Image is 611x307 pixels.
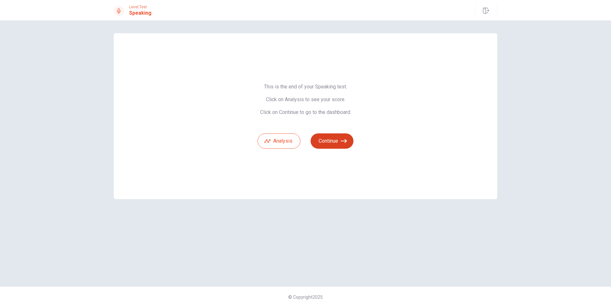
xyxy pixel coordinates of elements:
[129,5,151,9] span: Level Test
[311,133,353,149] button: Continue
[258,133,300,149] button: Analysis
[129,9,151,17] h1: Speaking
[288,295,323,300] span: © Copyright 2025
[258,84,353,116] span: This is the end of your Speaking test. Click on Analysis to see your score. Click on Continue to ...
